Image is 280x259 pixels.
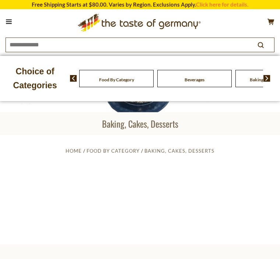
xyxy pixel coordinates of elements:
a: Beverages [185,77,204,82]
a: Baking, Cakes, Desserts [144,148,214,154]
img: next arrow [263,75,270,82]
a: Food By Category [99,77,134,82]
a: Food By Category [87,148,140,154]
img: previous arrow [70,75,77,82]
a: Home [66,148,82,154]
a: Click here for details. [196,1,248,8]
